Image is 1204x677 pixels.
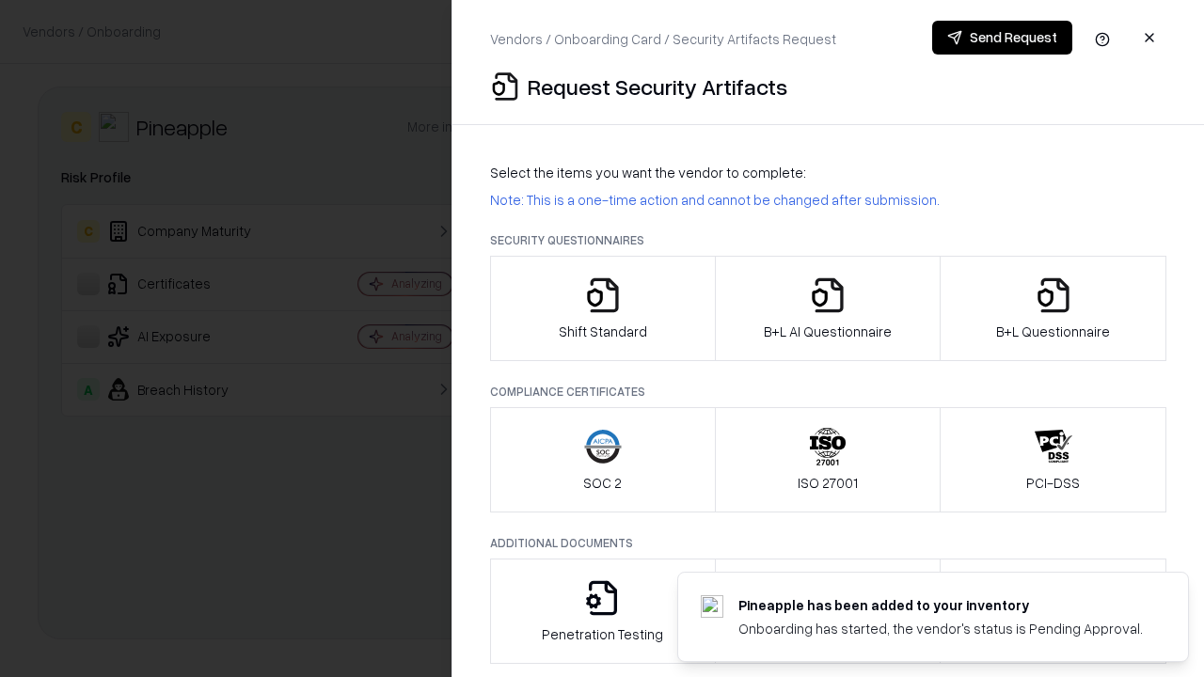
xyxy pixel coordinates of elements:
[559,322,647,341] p: Shift Standard
[490,559,716,664] button: Penetration Testing
[490,384,1166,400] p: Compliance Certificates
[996,322,1110,341] p: B+L Questionnaire
[715,256,942,361] button: B+L AI Questionnaire
[490,29,836,49] p: Vendors / Onboarding Card / Security Artifacts Request
[738,595,1143,615] div: Pineapple has been added to your inventory
[932,21,1072,55] button: Send Request
[490,256,716,361] button: Shift Standard
[798,473,858,493] p: ISO 27001
[715,407,942,512] button: ISO 27001
[764,322,892,341] p: B+L AI Questionnaire
[715,559,942,664] button: Privacy Policy
[583,473,622,493] p: SOC 2
[528,71,787,102] p: Request Security Artifacts
[490,163,1166,182] p: Select the items you want the vendor to complete:
[738,619,1143,638] div: Onboarding has started, the vendor's status is Pending Approval.
[940,256,1166,361] button: B+L Questionnaire
[490,232,1166,248] p: Security Questionnaires
[940,559,1166,664] button: Data Processing Agreement
[701,595,723,618] img: pineappleenergy.com
[490,407,716,512] button: SOC 2
[490,535,1166,551] p: Additional Documents
[490,190,1166,210] p: Note: This is a one-time action and cannot be changed after submission.
[940,407,1166,512] button: PCI-DSS
[1026,473,1080,493] p: PCI-DSS
[542,624,663,644] p: Penetration Testing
